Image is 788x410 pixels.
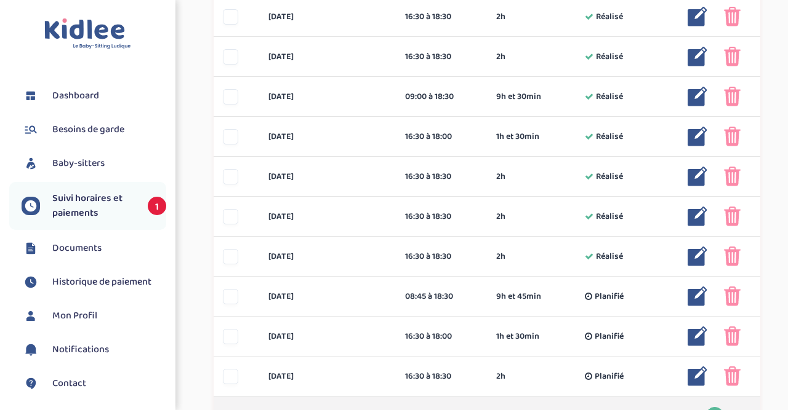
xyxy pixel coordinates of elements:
img: poubelle_rose.png [724,286,741,306]
span: Historique de paiement [52,275,151,290]
img: suivihoraire.svg [22,197,40,215]
div: 16:30 à 18:30 [405,170,478,183]
img: profil.svg [22,307,40,325]
span: Réalisé [596,250,623,263]
img: modifier_bleu.png [688,127,707,146]
span: Notifications [52,342,109,357]
span: Planifié [595,330,624,343]
img: poubelle_rose.png [724,326,741,346]
img: modifier_bleu.png [688,246,707,266]
span: 1h et 30min [496,330,539,343]
img: babysitters.svg [22,154,40,173]
span: 2h [496,170,505,183]
div: [DATE] [259,210,396,223]
img: modifier_bleu.png [688,366,707,386]
img: modifier_bleu.png [688,87,707,106]
span: 2h [496,210,505,223]
a: Baby-sitters [22,154,166,173]
img: logo.svg [44,18,131,50]
div: [DATE] [259,130,396,143]
img: dashboard.svg [22,87,40,105]
a: Documents [22,239,166,258]
img: poubelle_rose.png [724,47,741,66]
span: Suivi horaires et paiements [52,191,135,221]
a: Mon Profil [22,307,166,325]
span: Contact [52,376,86,391]
span: 1 [148,197,166,215]
img: notification.svg [22,341,40,359]
div: [DATE] [259,170,396,183]
div: 16:30 à 18:30 [405,370,478,383]
div: 16:30 à 18:30 [405,210,478,223]
span: Réalisé [596,130,623,143]
span: 1h et 30min [496,130,539,143]
div: [DATE] [259,330,396,343]
div: 08:45 à 18:30 [405,290,478,303]
a: Dashboard [22,87,166,105]
img: modifier_bleu.png [688,207,707,226]
span: Dashboard [52,89,99,103]
span: Documents [52,241,102,256]
img: modifier_bleu.png [688,7,707,26]
span: 2h [496,50,505,63]
img: contact.svg [22,374,40,393]
div: [DATE] [259,50,396,63]
div: 16:30 à 18:30 [405,10,478,23]
img: modifier_bleu.png [688,167,707,186]
span: 2h [496,370,505,383]
div: 16:30 à 18:00 [405,130,478,143]
img: poubelle_rose.png [724,127,741,146]
span: 9h et 30min [496,90,541,103]
span: Réalisé [596,170,623,183]
span: Réalisé [596,10,623,23]
img: poubelle_rose.png [724,207,741,226]
span: Réalisé [596,50,623,63]
img: poubelle_rose.png [724,7,741,26]
span: 2h [496,250,505,263]
img: suivihoraire.svg [22,273,40,291]
div: [DATE] [259,250,396,263]
img: poubelle_rose.png [724,87,741,106]
img: modifier_bleu.png [688,47,707,66]
div: [DATE] [259,90,396,103]
div: 09:00 à 18:30 [405,90,478,103]
span: Réalisé [596,90,623,103]
img: documents.svg [22,239,40,258]
div: 16:30 à 18:00 [405,330,478,343]
a: Besoins de garde [22,120,166,139]
a: Notifications [22,341,166,359]
span: Mon Profil [52,309,97,323]
img: modifier_bleu.png [688,286,707,306]
span: 9h et 45min [496,290,541,303]
img: poubelle_rose.png [724,246,741,266]
a: Contact [22,374,166,393]
a: Suivi horaires et paiements 1 [22,191,166,221]
div: 16:30 à 18:30 [405,50,478,63]
a: Historique de paiement [22,273,166,291]
div: 16:30 à 18:30 [405,250,478,263]
span: Besoins de garde [52,122,124,137]
img: poubelle_rose.png [724,167,741,186]
span: Baby-sitters [52,156,105,171]
span: Planifié [595,370,624,383]
div: [DATE] [259,370,396,383]
img: besoin.svg [22,120,40,139]
span: Planifié [595,290,624,303]
img: poubelle_rose.png [724,366,741,386]
span: 2h [496,10,505,23]
img: modifier_bleu.png [688,326,707,346]
div: [DATE] [259,10,396,23]
span: Réalisé [596,210,623,223]
div: [DATE] [259,290,396,303]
